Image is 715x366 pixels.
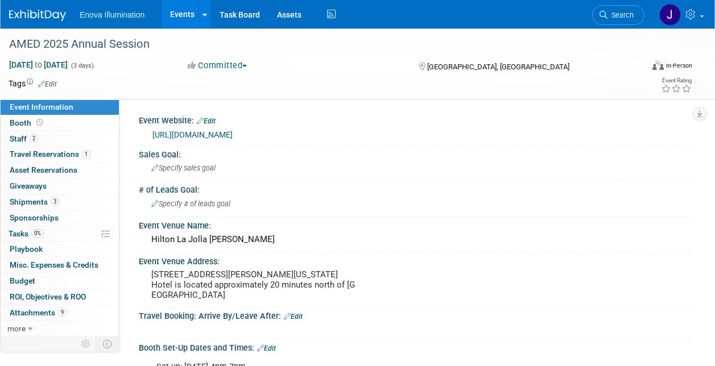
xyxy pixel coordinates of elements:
a: Edit [257,344,276,352]
span: ROI, Objectives & ROO [10,292,86,301]
span: Shipments [10,197,59,206]
a: Staff2 [1,131,119,147]
a: Edit [284,313,303,321]
span: Asset Reservations [10,165,77,174]
span: Search [607,11,634,19]
div: Event Venue Name: [139,217,692,231]
span: Sponsorships [10,213,59,222]
span: Travel Reservations [10,149,90,159]
span: Specify sales goal [151,164,216,172]
span: Enova Illumination [80,10,144,19]
a: Travel Reservations1 [1,147,119,162]
span: [GEOGRAPHIC_DATA], [GEOGRAPHIC_DATA] [427,63,569,71]
span: Booth [10,118,45,127]
span: [DATE] [DATE] [9,60,68,70]
a: Playbook [1,242,119,257]
span: Booth not reserved yet [34,118,45,127]
div: Hilton La Jolla [PERSON_NAME] [147,231,684,248]
span: (3 days) [70,62,94,69]
div: Event Rating [661,78,692,84]
div: AMED 2025 Annual Session [5,34,634,55]
span: Misc. Expenses & Credits [10,260,98,269]
pre: [STREET_ADDRESS][PERSON_NAME][US_STATE] Hotel is located approximately 20 minutes north of [GEOGR... [151,269,357,300]
span: 0% [31,229,44,238]
div: In-Person [666,61,692,70]
a: Event Information [1,99,119,115]
div: Travel Booking: Arrive By/Leave After: [139,307,692,322]
td: Personalize Event Tab Strip [76,336,96,351]
span: 2 [30,134,38,143]
a: more [1,321,119,336]
span: Staff [10,134,38,143]
td: Tags [9,78,57,89]
a: Search [592,5,644,25]
a: Giveaways [1,178,119,194]
a: Misc. Expenses & Credits [1,257,119,273]
a: Attachments9 [1,305,119,321]
span: more [7,324,26,333]
a: Shipments3 [1,194,119,210]
div: Event Venue Address: [139,253,692,267]
a: Asset Reservations [1,163,119,178]
div: Sales Goal: [139,146,692,160]
a: ROI, Objectives & ROO [1,289,119,305]
span: 9 [58,308,67,317]
span: Playbook [10,244,43,253]
img: JeffD Dyll [659,4,681,26]
a: Edit [38,80,57,88]
span: to [33,60,44,69]
a: Budget [1,273,119,289]
a: [URL][DOMAIN_NAME] [152,130,233,139]
div: # of Leads Goal: [139,181,692,196]
a: Tasks0% [1,226,119,242]
a: Edit [197,117,216,125]
span: Budget [10,276,35,285]
span: Specify # of leads goal [151,199,230,208]
a: Sponsorships [1,210,119,226]
span: Tasks [9,229,44,238]
span: 3 [51,197,59,206]
span: 1 [82,150,90,159]
button: Committed [184,60,251,72]
img: ExhibitDay [9,10,66,21]
span: Event Information [10,102,73,111]
div: Event Website: [139,112,692,127]
div: Booth Set-Up Dates and Times: [139,339,692,354]
td: Toggle Event Tabs [96,336,119,351]
div: Event Format [593,59,692,76]
span: Attachments [10,308,67,317]
span: Giveaways [10,181,47,190]
a: Booth [1,115,119,131]
img: Format-Inperson.png [652,61,664,70]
